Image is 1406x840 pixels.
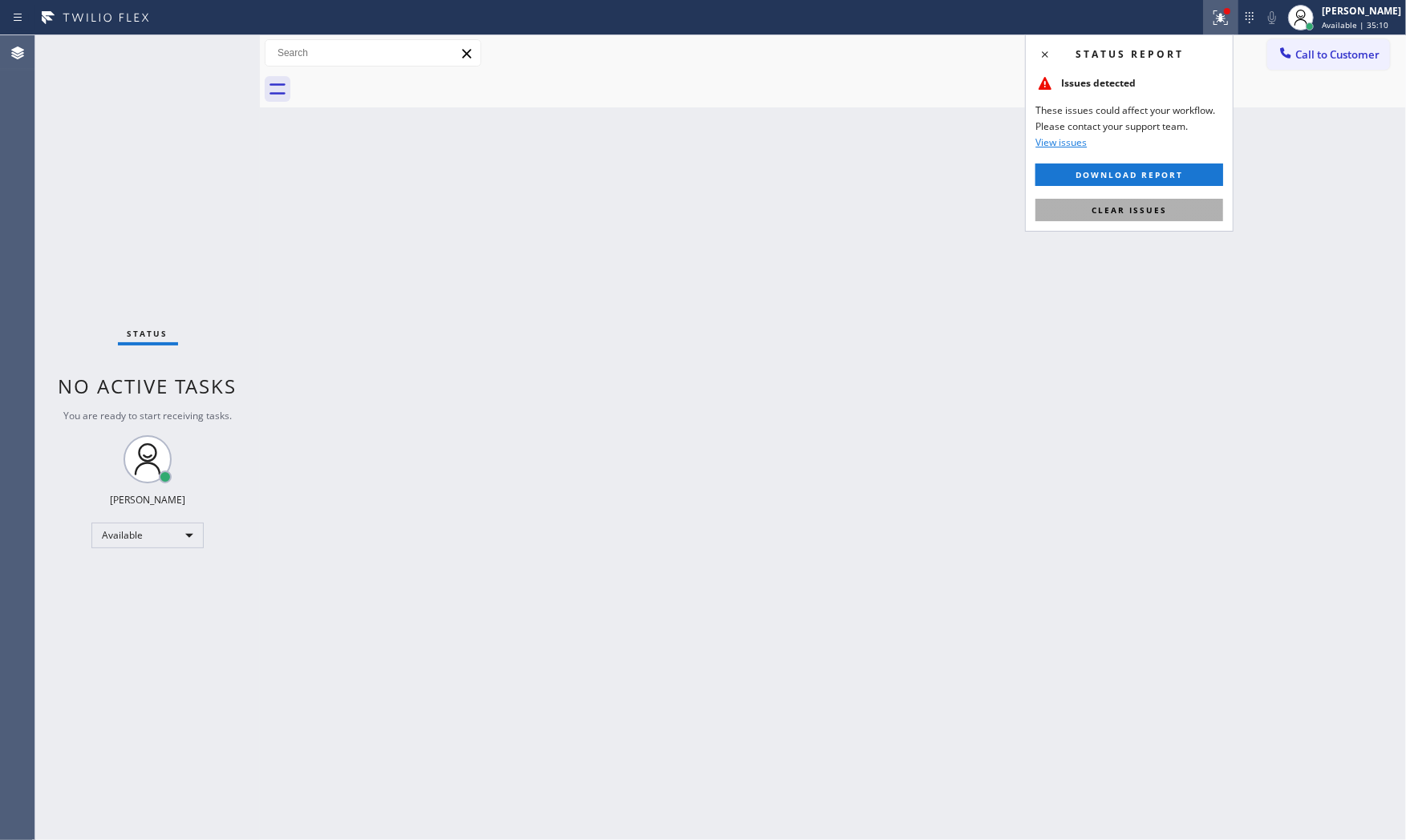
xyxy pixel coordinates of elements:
[63,409,232,422] span: You are ready to start receiving tasks.
[265,40,480,66] input: Search
[128,328,168,339] span: Status
[59,373,237,399] span: No active tasks
[1267,39,1390,70] button: Call to Customer
[1261,6,1283,29] button: Mute
[110,493,185,507] div: [PERSON_NAME]
[1322,4,1401,18] div: [PERSON_NAME]
[1322,19,1388,30] span: Available | 35:10
[1295,47,1380,62] span: Call to Customer
[91,523,204,548] div: Available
